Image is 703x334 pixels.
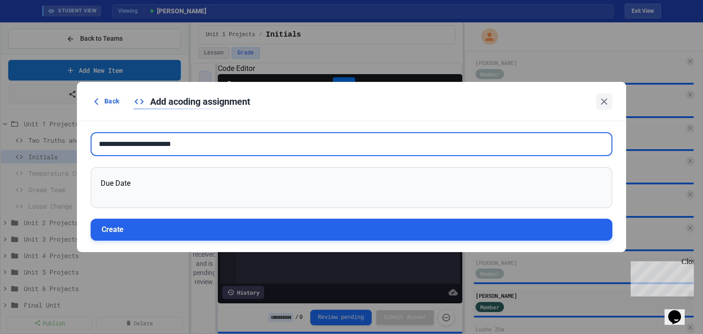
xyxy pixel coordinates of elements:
span: Back [104,97,119,106]
iframe: chat widget [627,258,694,296]
div: Chat with us now!Close [4,4,63,58]
span: Due Date [101,178,130,187]
div: Add a coding assignment [134,95,250,108]
button: Create [91,219,612,241]
iframe: chat widget [665,297,694,325]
